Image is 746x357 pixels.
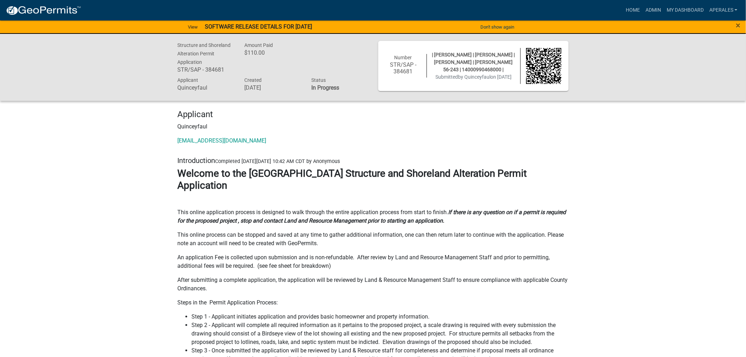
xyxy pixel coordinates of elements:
h6: $110.00 [244,49,301,56]
p: After submitting a complete application, the application will be reviewed by Land & Resource Mana... [177,276,569,293]
span: Amount Paid [244,42,273,48]
a: [EMAIL_ADDRESS][DOMAIN_NAME] [177,137,266,144]
span: × [736,20,741,30]
p: This online process can be stopped and saved at any time to gather additional information, one ca... [177,231,569,248]
li: Step 1 - Applicant initiates application and provides basic homeowner and property information. [191,313,569,321]
a: My Dashboard [664,4,707,17]
p: An application Fee is collected upon submission and is non-refundable. After review by Land and R... [177,253,569,270]
strong: In Progress [311,84,339,91]
h5: Introduction [177,156,569,165]
p: This online application process is designed to walk through the entire application process from s... [177,208,569,225]
span: by Quinceyfaul [458,74,490,80]
a: Home [623,4,643,17]
span: Number [395,55,412,60]
p: Steps in the Permit Application Process: [177,298,569,307]
button: Close [736,21,741,30]
img: QR code [526,48,562,84]
span: | [PERSON_NAME] | [PERSON_NAME] | [PERSON_NAME] | [PERSON_NAME] 56-243 | 14000990468000 | [432,52,515,72]
a: View [185,21,201,33]
h6: STR/SAP - 384681 [385,61,421,75]
strong: Welcome to the [GEOGRAPHIC_DATA] Structure and Shoreland Alteration Permit Application [177,168,527,191]
button: Don't show again [478,21,517,33]
a: aperales [707,4,740,17]
span: Created [244,77,262,83]
span: Status [311,77,326,83]
li: Step 2 - Applicant will complete all required information as it pertains to the proposed project,... [191,321,569,346]
h6: [DATE] [244,84,301,91]
strong: SOFTWARE RELEASE DETAILS FOR [DATE] [205,23,312,30]
span: Structure and Shoreland Alteration Permit Application [177,42,231,65]
h4: Applicant [177,109,569,120]
h6: STR/SAP - 384681 [177,66,234,73]
a: Admin [643,4,664,17]
h6: Quinceyfaul [177,84,234,91]
span: Completed [DATE][DATE] 10:42 AM CDT by Anonymous [215,158,340,164]
span: Submitted on [DATE] [435,74,512,80]
p: Quinceyfaul [177,122,569,131]
span: Applicant [177,77,198,83]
